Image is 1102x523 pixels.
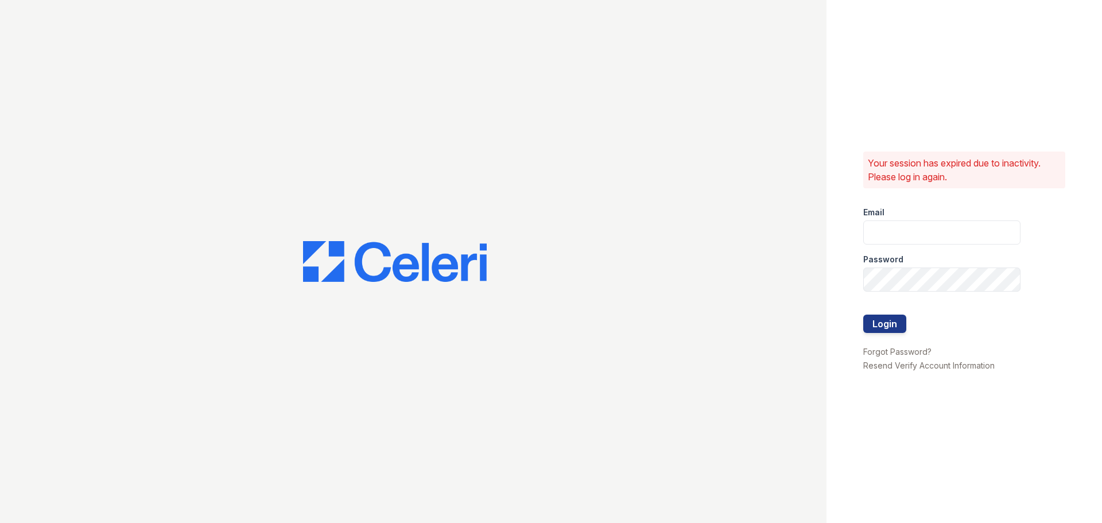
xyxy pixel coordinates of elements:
a: Resend Verify Account Information [863,361,995,370]
button: Login [863,315,906,333]
label: Email [863,207,884,218]
p: Your session has expired due to inactivity. Please log in again. [868,156,1061,184]
label: Password [863,254,903,265]
a: Forgot Password? [863,347,932,357]
img: CE_Logo_Blue-a8612792a0a2168367f1c8372b55b34899dd931a85d93a1a3d3e32e68fde9ad4.png [303,241,487,282]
